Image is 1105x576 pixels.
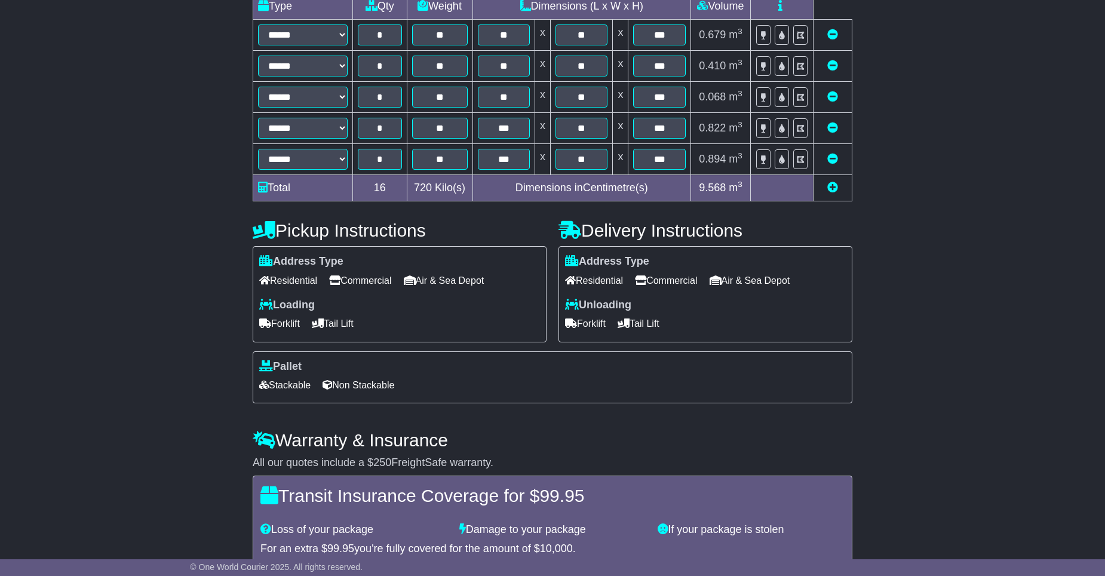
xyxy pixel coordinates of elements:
[253,220,547,240] h4: Pickup Instructions
[613,144,628,175] td: x
[827,29,838,41] a: Remove this item
[729,182,742,194] span: m
[535,82,551,113] td: x
[729,91,742,103] span: m
[407,175,472,201] td: Kilo(s)
[453,523,652,537] div: Damage to your package
[827,182,838,194] a: Add new item
[729,122,742,134] span: m
[699,153,726,165] span: 0.894
[827,122,838,134] a: Remove this item
[738,58,742,67] sup: 3
[613,20,628,51] td: x
[253,456,852,470] div: All our quotes include a $ FreightSafe warranty.
[729,153,742,165] span: m
[260,543,845,556] div: For an extra $ you're fully covered for the amount of $ .
[827,60,838,72] a: Remove this item
[535,113,551,144] td: x
[558,220,852,240] h4: Delivery Instructions
[253,175,353,201] td: Total
[738,27,742,36] sup: 3
[259,376,311,394] span: Stackable
[259,299,315,312] label: Loading
[323,376,394,394] span: Non Stackable
[699,29,726,41] span: 0.679
[613,113,628,144] td: x
[699,182,726,194] span: 9.568
[259,271,317,290] span: Residential
[613,51,628,82] td: x
[259,360,302,373] label: Pallet
[535,20,551,51] td: x
[613,82,628,113] td: x
[565,271,623,290] span: Residential
[535,51,551,82] td: x
[652,523,851,537] div: If your package is stolen
[353,175,407,201] td: 16
[699,91,726,103] span: 0.068
[259,314,300,333] span: Forklift
[729,60,742,72] span: m
[729,29,742,41] span: m
[404,271,484,290] span: Air & Sea Depot
[539,486,584,505] span: 99.95
[253,430,852,450] h4: Warranty & Insurance
[827,153,838,165] a: Remove this item
[254,523,453,537] div: Loss of your package
[373,456,391,468] span: 250
[738,120,742,129] sup: 3
[414,182,432,194] span: 720
[259,255,343,268] label: Address Type
[618,314,659,333] span: Tail Lift
[565,314,606,333] span: Forklift
[260,486,845,505] h4: Transit Insurance Coverage for $
[738,180,742,189] sup: 3
[635,271,697,290] span: Commercial
[827,91,838,103] a: Remove this item
[565,255,649,268] label: Address Type
[710,271,790,290] span: Air & Sea Depot
[699,60,726,72] span: 0.410
[699,122,726,134] span: 0.822
[190,562,363,572] span: © One World Courier 2025. All rights reserved.
[738,151,742,160] sup: 3
[312,314,354,333] span: Tail Lift
[540,543,573,554] span: 10,000
[535,144,551,175] td: x
[738,89,742,98] sup: 3
[565,299,631,312] label: Unloading
[329,271,391,290] span: Commercial
[327,543,354,554] span: 99.95
[472,175,690,201] td: Dimensions in Centimetre(s)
